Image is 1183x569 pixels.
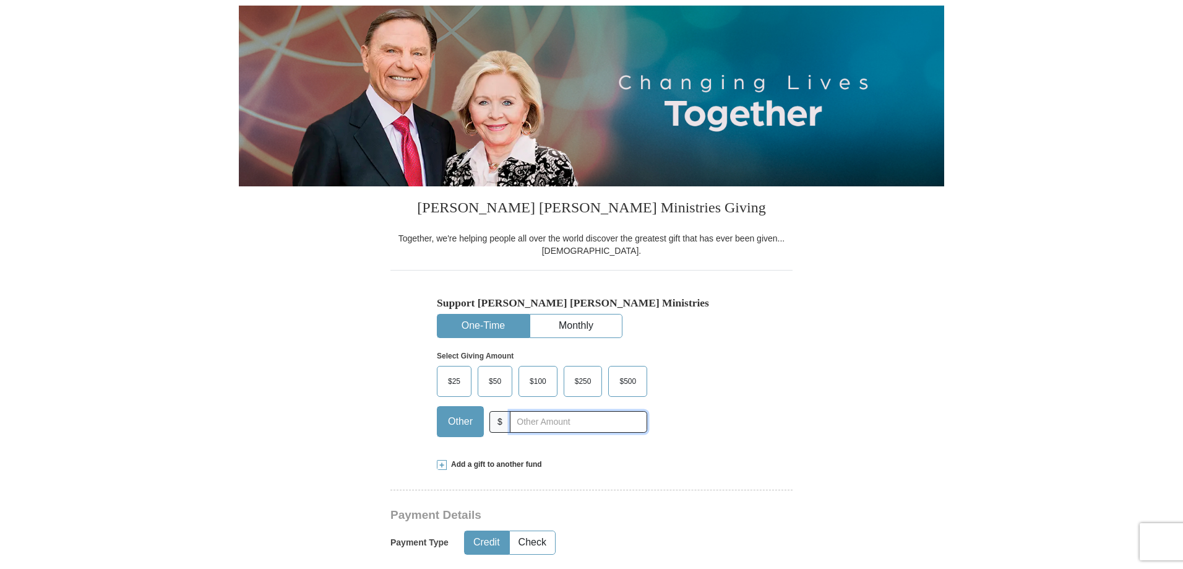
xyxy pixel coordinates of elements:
span: $50 [483,372,507,391]
span: Other [442,412,479,431]
span: $ [489,411,510,433]
strong: Select Giving Amount [437,352,514,360]
button: Credit [465,531,509,554]
span: $500 [613,372,642,391]
button: Check [510,531,555,554]
div: Together, we're helping people all over the world discover the greatest gift that has ever been g... [390,232,793,257]
h5: Payment Type [390,537,449,548]
input: Other Amount [510,411,647,433]
button: Monthly [530,315,622,337]
h5: Support [PERSON_NAME] [PERSON_NAME] Ministries [437,297,746,310]
h3: Payment Details [390,508,706,523]
h3: [PERSON_NAME] [PERSON_NAME] Ministries Giving [390,186,793,232]
span: Add a gift to another fund [447,459,542,470]
span: $100 [523,372,553,391]
span: $25 [442,372,467,391]
button: One-Time [437,315,529,337]
span: $250 [569,372,598,391]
